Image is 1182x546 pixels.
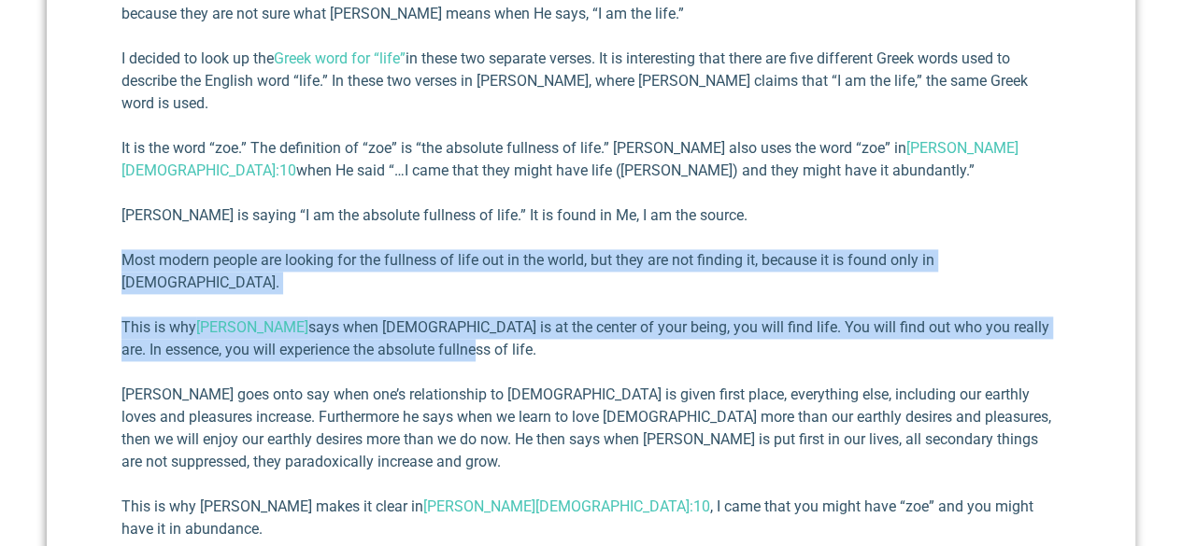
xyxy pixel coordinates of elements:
p: This is why says when [DEMOGRAPHIC_DATA] is at the center of your being, you will find life. You ... [121,316,1061,361]
a: [PERSON_NAME][DEMOGRAPHIC_DATA]:10 [423,497,710,515]
p: [PERSON_NAME] goes onto say when one’s relationship to [DEMOGRAPHIC_DATA] is given first place, e... [121,384,1061,473]
p: I decided to look up the in these two separate verses. It is interesting that there are five diff... [121,48,1061,115]
p: This is why [PERSON_NAME] makes it clear in , I came that you might have “zoe” and you might have... [121,496,1061,540]
p: It is the word “zoe.” The definition of “zoe” is “the absolute fullness of life.” [PERSON_NAME] a... [121,137,1061,182]
a: Greek word for “life” [274,49,406,67]
p: Most modern people are looking for the fullness of life out in the world, but they are not findin... [121,249,1061,294]
a: [PERSON_NAME] [196,318,308,336]
p: [PERSON_NAME] is saying “I am the absolute fullness of life.” It is found in Me, I am the source. [121,204,1061,227]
